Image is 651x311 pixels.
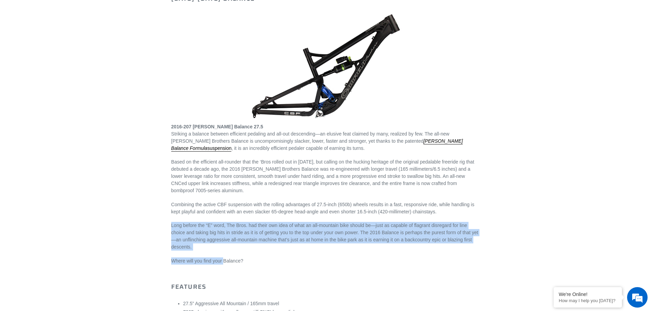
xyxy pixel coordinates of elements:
div: We're Online! [559,292,617,297]
span: , it is an incredibly efficient pedaler capable of earning its turns. [207,145,365,152]
div: Minimize live chat window [112,3,128,20]
span: Long before the “E” word, The Bros. had their own idea of what an all-mountain bike should be—jus... [171,223,478,250]
span: Where will you find your Balance? [171,258,243,264]
div: Navigation go back [8,38,18,48]
textarea: Type your message and hit 'Enter' [3,186,130,210]
span: We're online! [40,86,94,155]
span: Based on the efficient all-rounder that the ‘Bros rolled out in [DATE], but calling on the huckin... [171,159,474,193]
div: Chat with us now [46,38,125,47]
img: d_696896380_company_1647369064580_696896380 [22,34,39,51]
h2: FEATURES [171,283,480,291]
span: Combining the active CBF suspension with the rolling advantages of 27.5-inch (650b) wheels result... [171,202,474,214]
span: Striking a balance between efficient pedaling and all-out descending—an elusive feat claimed by m... [171,131,449,144]
li: 27.5” Aggressive All Mountain / 165mm travel [183,300,480,307]
a: suspension [207,145,232,152]
p: How may I help you today? [559,298,617,303]
strong: 2016-207 [PERSON_NAME] Balance 27.5 [171,124,263,129]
